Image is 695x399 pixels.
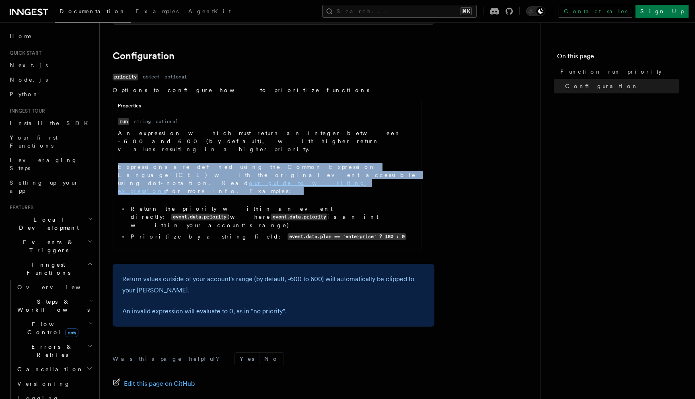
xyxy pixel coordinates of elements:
[6,72,95,87] a: Node.js
[17,380,70,387] span: Versioning
[118,118,129,125] code: run
[156,118,178,125] dd: optional
[14,365,84,373] span: Cancellation
[134,118,151,125] dd: string
[113,74,138,80] code: priority
[124,378,195,389] span: Edit this page on GitHub
[14,294,95,317] button: Steps & Workflows
[235,353,259,365] button: Yes
[635,5,689,18] a: Sign Up
[14,362,95,376] button: Cancellation
[183,2,236,22] a: AgentKit
[128,205,416,229] li: Return the priority within an event directly: (where is an int within your account's range)
[113,378,195,389] a: Edit this page on GitHub
[113,355,225,363] p: Was this page helpful?
[557,64,679,79] a: Function run priority
[65,328,78,337] span: new
[14,320,88,336] span: Flow Control
[6,29,95,43] a: Home
[271,214,327,220] code: event.data.priority
[259,353,284,365] button: No
[118,180,366,194] a: our guide to writing expressions
[6,216,88,232] span: Local Development
[14,298,90,314] span: Steps & Workflows
[6,130,95,153] a: Your first Functions
[10,134,58,149] span: Your first Functions
[14,280,95,294] a: Overview
[10,76,48,83] span: Node.js
[6,50,41,56] span: Quick start
[188,8,231,14] span: AgentKit
[171,214,228,220] code: event.data.priority
[6,204,33,211] span: Features
[559,5,632,18] a: Contact sales
[6,212,95,235] button: Local Development
[6,257,95,280] button: Inngest Functions
[10,62,48,68] span: Next.js
[6,87,95,101] a: Python
[118,163,416,195] p: Expressions are defined using the Common Expression Language (CEL) with the original event access...
[562,79,679,93] a: Configuration
[6,175,95,198] a: Setting up your app
[6,235,95,257] button: Events & Triggers
[131,2,183,22] a: Examples
[6,108,45,114] span: Inngest tour
[10,120,93,126] span: Install the SDK
[565,82,638,90] span: Configuration
[136,8,179,14] span: Examples
[10,91,39,97] span: Python
[557,51,679,64] h4: On this page
[128,232,416,241] li: Prioritize by a string field:
[122,306,425,317] p: An invalid expression will evaluate to 0, as in "no priority".
[164,74,187,80] dd: optional
[10,157,78,171] span: Leveraging Steps
[122,274,425,296] p: Return values outside of your account's range (by default, -600 to 600) will automatically be cli...
[14,317,95,339] button: Flow Controlnew
[143,74,160,80] dd: object
[6,116,95,130] a: Install the SDK
[113,86,422,94] p: Options to configure how to prioritize functions
[560,68,662,76] span: Function run priority
[10,179,79,194] span: Setting up your app
[6,58,95,72] a: Next.js
[113,50,175,62] a: Configuration
[60,8,126,14] span: Documentation
[6,153,95,175] a: Leveraging Steps
[526,6,545,16] button: Toggle dark mode
[14,376,95,391] a: Versioning
[14,339,95,362] button: Errors & Retries
[288,233,406,240] code: event.data.plan == 'enterprise' ? 180 : 0
[17,284,100,290] span: Overview
[322,5,477,18] button: Search...⌘K
[10,32,32,40] span: Home
[6,261,87,277] span: Inngest Functions
[6,238,88,254] span: Events & Triggers
[55,2,131,23] a: Documentation
[113,103,421,113] div: Properties
[14,343,87,359] span: Errors & Retries
[461,7,472,15] kbd: ⌘K
[118,129,416,153] p: An expression which must return an integer between -600 and 600 (by default), with higher return ...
